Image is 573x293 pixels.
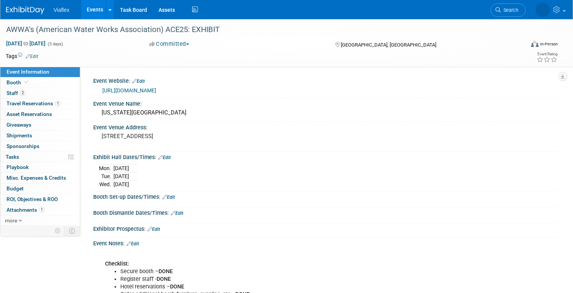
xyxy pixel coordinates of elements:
[6,79,30,85] span: Booth
[99,180,113,188] td: Wed.
[93,238,558,248] div: Event Notes:
[93,98,558,108] div: Event Venue Name:
[537,52,557,56] div: Event Rating
[39,207,45,213] span: 1
[157,276,171,282] b: DONE
[93,75,558,85] div: Event Website:
[6,207,45,213] span: Attachments
[126,241,139,246] a: Edit
[93,151,558,161] div: Exhibit Hall Dates/Times:
[501,7,518,13] span: Search
[6,122,31,128] span: Giveaways
[113,172,129,180] td: [DATE]
[132,79,145,84] a: Edit
[170,283,184,290] b: DONE
[3,23,511,37] div: AWWA's (American Water Works Association) ACE25: EXHIBIT
[105,261,129,267] b: Checklist:
[113,180,129,188] td: [DATE]
[26,54,38,59] a: Edit
[536,3,550,17] img: David Tesch
[159,268,173,275] b: DONE
[0,98,80,109] a: Travel Reservations1
[6,132,32,138] span: Shipments
[6,6,44,14] img: ExhibitDay
[341,42,436,48] span: [GEOGRAPHIC_DATA], [GEOGRAPHIC_DATA]
[20,90,26,96] span: 2
[6,175,66,181] span: Misc. Expenses & Credits
[93,223,558,233] div: Exhibitor Prospectus:
[0,152,80,162] a: Tasks
[93,122,558,131] div: Event Venue Address:
[0,141,80,151] a: Sponsorships
[5,217,17,224] span: more
[0,194,80,204] a: ROI, Objectives & ROO
[540,41,558,47] div: In-Person
[6,111,52,117] span: Asset Reservations
[55,101,61,106] span: 1
[490,3,526,17] a: Search
[0,130,80,141] a: Shipments
[0,109,80,119] a: Asset Reservations
[6,40,46,47] span: [DATE] [DATE]
[51,226,65,236] td: Personalize Event Tab Strip
[531,41,539,47] img: Format-Inperson.png
[53,7,70,13] span: Viaflex
[0,88,80,98] a: Staff2
[6,69,49,75] span: Event Information
[102,133,278,140] pre: [STREET_ADDRESS]
[120,275,464,283] li: Register staff -
[120,268,464,275] li: Secure booth –
[6,164,29,170] span: Playbook
[6,154,19,160] span: Tasks
[0,184,80,194] a: Budget
[24,80,28,84] i: Booth reservation complete
[0,67,80,77] a: Event Information
[0,162,80,172] a: Playbook
[99,172,113,180] td: Tue.
[0,77,80,88] a: Booth
[171,211,183,216] a: Edit
[6,52,38,60] td: Tags
[47,42,63,47] span: (3 days)
[6,90,26,96] span: Staff
[0,205,80,215] a: Attachments1
[65,226,80,236] td: Toggle Event Tabs
[93,207,558,217] div: Booth Dismantle Dates/Times:
[102,87,156,93] a: [URL][DOMAIN_NAME]
[0,216,80,226] a: more
[99,164,113,172] td: Mon.
[0,173,80,183] a: Misc. Expenses & Credits
[147,40,192,48] button: Committed
[147,227,160,232] a: Edit
[6,185,24,192] span: Budget
[6,143,39,149] span: Sponsorships
[93,191,558,201] div: Booth Set-up Dates/Times:
[22,40,29,47] span: to
[475,40,558,51] div: Event Format
[158,155,171,160] a: Edit
[6,196,58,202] span: ROI, Objectives & ROO
[6,100,61,106] span: Travel Reservations
[162,195,175,200] a: Edit
[120,283,464,291] li: Hotel reservations –
[99,107,552,119] div: [US_STATE][GEOGRAPHIC_DATA]
[113,164,129,172] td: [DATE]
[0,120,80,130] a: Giveaways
